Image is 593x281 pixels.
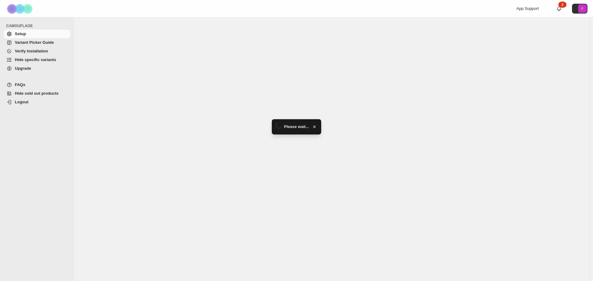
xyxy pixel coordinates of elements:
span: Logout [15,100,28,104]
div: 2 [558,2,566,8]
a: Verify Installation [4,47,70,56]
a: Upgrade [4,64,70,73]
span: Hide specific variants [15,57,56,62]
span: Avatar with initials F [578,4,587,13]
span: App Support [516,6,539,11]
a: Hide sold out products [4,89,70,98]
a: Hide specific variants [4,56,70,64]
a: FAQs [4,81,70,89]
a: Setup [4,30,70,38]
span: CAMOUFLAGE [6,23,71,28]
a: 2 [556,6,562,12]
a: Logout [4,98,70,106]
img: Camouflage [5,0,36,17]
a: Variant Picker Guide [4,38,70,47]
span: Upgrade [15,66,31,71]
button: Avatar with initials F [572,4,587,14]
text: F [582,7,584,10]
span: FAQs [15,82,25,87]
span: Variant Picker Guide [15,40,54,45]
span: Setup [15,31,26,36]
span: Hide sold out products [15,91,59,96]
span: Please wait... [284,124,309,130]
span: Verify Installation [15,49,48,53]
